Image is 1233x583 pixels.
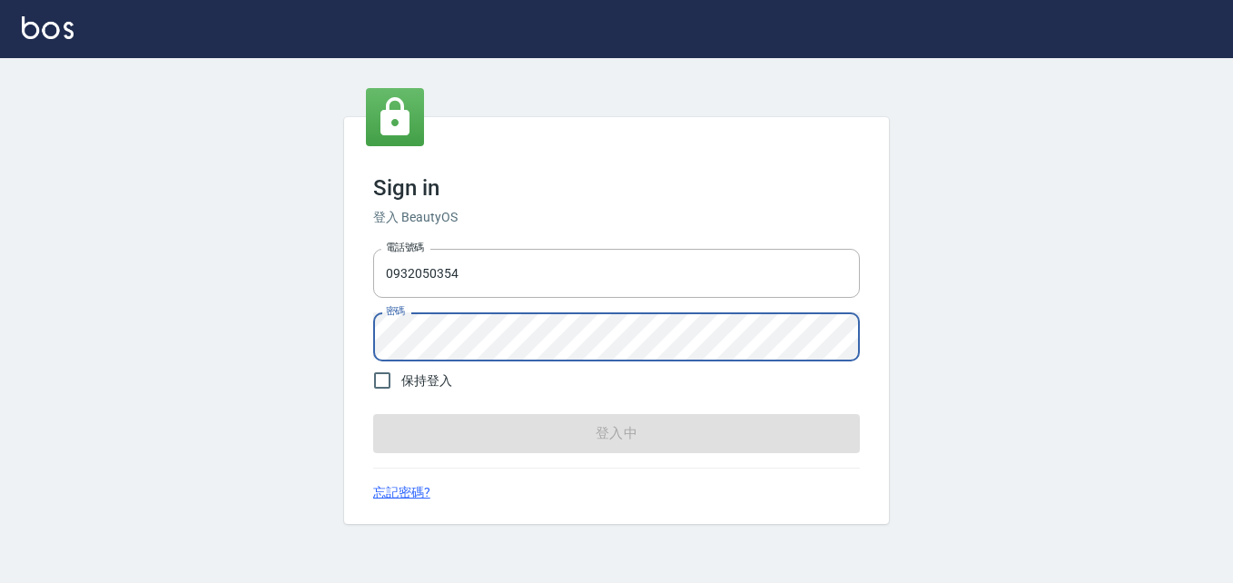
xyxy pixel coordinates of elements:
img: Logo [22,16,74,39]
a: 忘記密碼? [373,483,430,502]
label: 密碼 [386,304,405,318]
h3: Sign in [373,175,860,201]
label: 電話號碼 [386,241,424,254]
span: 保持登入 [401,371,452,390]
h6: 登入 BeautyOS [373,208,860,227]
